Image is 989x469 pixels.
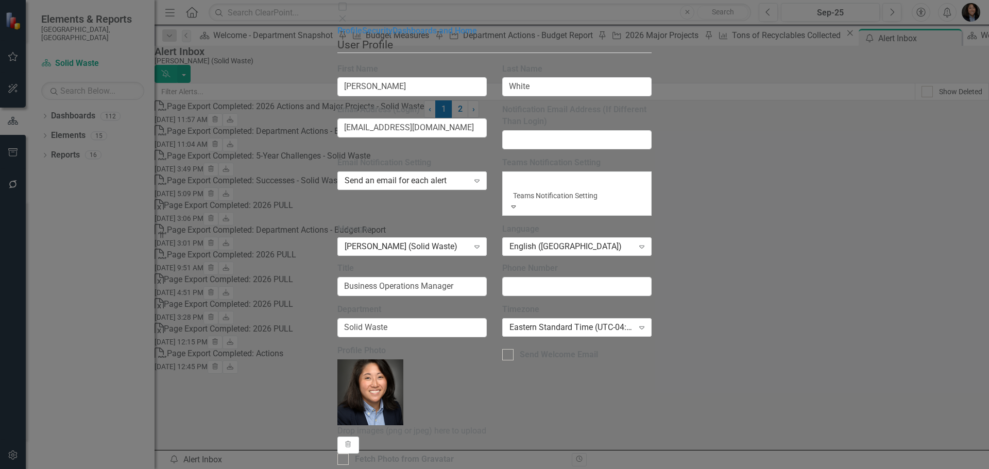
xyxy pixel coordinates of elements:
[337,263,487,274] label: Title
[337,425,487,437] div: Drop images (png or jpeg) here to upload
[345,175,469,186] div: Send an email for each alert
[337,345,487,357] label: Profile Photo
[362,26,393,36] a: Security
[337,104,487,116] label: Email Address (Login)
[337,223,487,235] label: Manager
[337,26,362,36] a: Profile
[520,349,598,361] div: Send Welcome Email
[509,322,634,334] div: Eastern Standard Time (UTC-04:00)
[502,157,652,169] label: Teams Notification Setting
[502,304,652,316] label: Timezone
[502,263,652,274] label: Phone Number
[502,104,652,128] label: Notification Email Address (If Different Than Login)
[337,304,487,316] label: Department
[337,157,487,169] label: Email Notification Setting
[502,63,652,75] label: Last Name
[513,190,619,201] div: Teams Notification Setting
[502,223,652,235] label: Language
[509,241,634,253] div: English ([GEOGRAPHIC_DATA])
[393,26,477,36] a: Dashboards and Home
[355,454,454,465] div: Fetch Photo from Gravatar
[337,359,403,425] img: XW7P8D3zIjnPuvOEoAAAA4dEVYdGljYzpjb3B5cmlnaHQAQ29weXJpZ2h0IChjKSAxOTk4IEhld2xldHQtUGFja2FyZCBDb21...
[337,63,487,75] label: First Name
[345,241,469,253] div: [PERSON_NAME] (Solid Waste)
[337,37,652,53] legend: User Profile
